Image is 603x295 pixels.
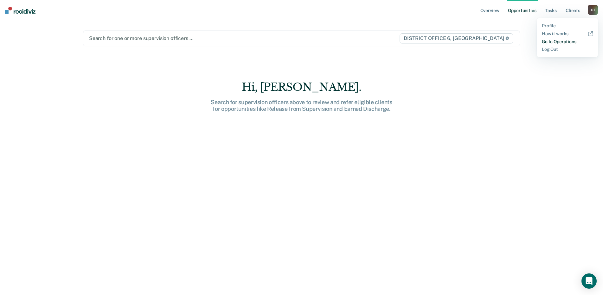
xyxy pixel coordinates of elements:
span: DISTRICT OFFICE 6, [GEOGRAPHIC_DATA] [400,33,513,44]
a: Profile [542,23,593,29]
div: Search for supervision officers above to review and refer eligible clients for opportunities like... [200,99,403,112]
a: How it works [542,31,593,37]
div: Open Intercom Messenger [581,273,597,289]
a: Log Out [542,47,593,52]
div: Hi, [PERSON_NAME]. [200,81,403,94]
button: CJ [588,5,598,15]
img: Recidiviz [5,7,35,14]
div: C J [588,5,598,15]
a: Go to Operations [542,39,593,44]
